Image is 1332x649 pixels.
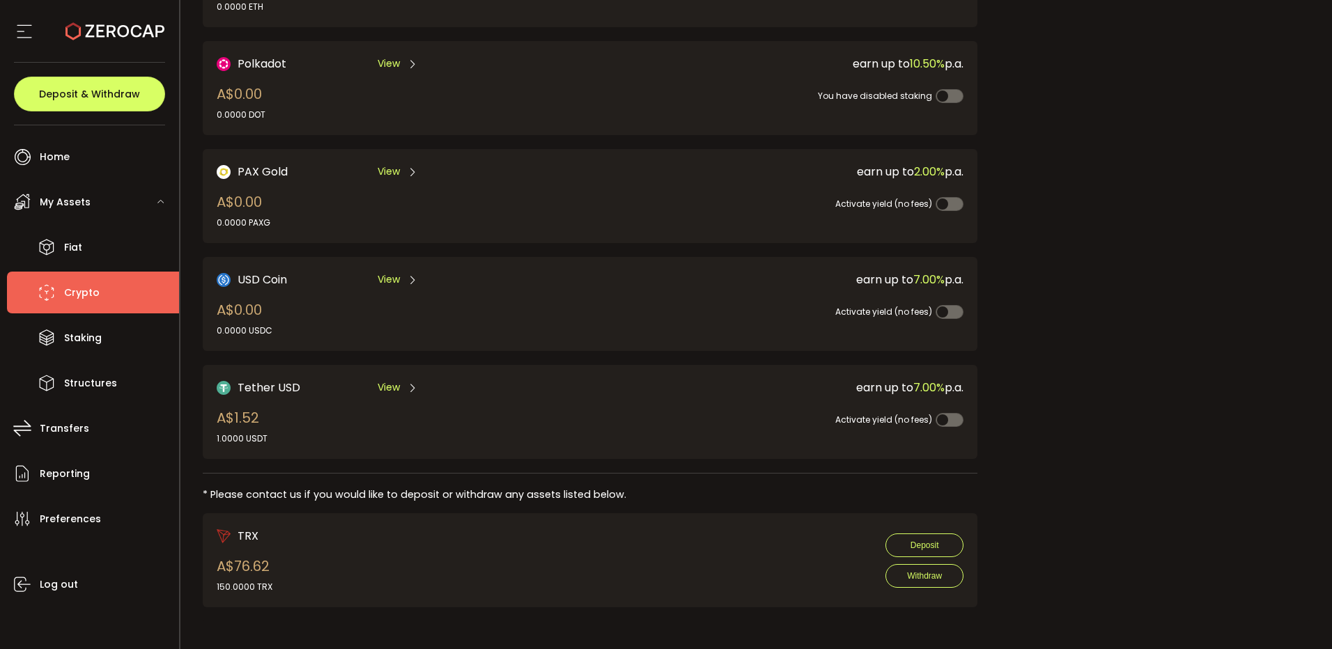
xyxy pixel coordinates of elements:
img: USD Coin [217,273,231,287]
span: Fiat [64,237,82,258]
div: A$76.62 [217,556,272,593]
span: My Assets [40,192,91,212]
div: earn up to p.a. [580,55,963,72]
span: 2.00% [914,164,945,180]
div: 0.0000 USDC [217,324,272,337]
div: A$0.00 [217,299,272,337]
div: earn up to p.a. [580,379,963,396]
span: Crypto [64,283,100,303]
img: DOT [217,57,231,71]
span: Preferences [40,509,101,529]
span: 7.00% [913,272,945,288]
img: Tether USD [217,381,231,395]
button: Withdraw [885,564,963,588]
span: Tether USD [238,379,300,396]
span: Transfers [40,419,89,439]
span: You have disabled staking [818,90,932,102]
span: PAX Gold [238,163,288,180]
img: PAX Gold [217,165,231,179]
div: A$0.00 [217,84,265,121]
span: View [378,164,400,179]
span: Staking [64,328,102,348]
div: earn up to p.a. [580,163,963,180]
span: USD Coin [238,271,287,288]
div: 1.0000 USDT [217,432,268,445]
span: Home [40,147,70,167]
span: 7.00% [913,380,945,396]
img: trx_portfolio.png [217,529,231,543]
span: View [378,380,400,395]
span: Deposit [911,540,939,550]
div: earn up to p.a. [580,271,963,288]
span: Activate yield (no fees) [835,198,932,210]
iframe: Chat Widget [1262,582,1332,649]
span: Deposit & Withdraw [39,89,140,99]
span: Activate yield (no fees) [835,306,932,318]
button: Deposit [885,533,963,557]
div: A$0.00 [217,191,270,229]
span: TRX [238,527,258,545]
span: 10.50% [910,56,945,72]
div: 0.0000 PAXG [217,217,270,229]
span: Structures [64,373,117,393]
span: Polkadot [238,55,286,72]
span: View [378,272,400,287]
div: 0.0000 DOT [217,109,265,121]
div: 150.0000 TRX [217,581,272,593]
span: Withdraw [907,571,942,581]
span: Log out [40,574,78,595]
span: Reporting [40,464,90,484]
span: View [378,56,400,71]
div: 0.0000 ETH [217,1,263,13]
div: * Please contact us if you would like to deposit or withdraw any assets listed below. [203,487,978,502]
span: Activate yield (no fees) [835,414,932,425]
div: A$1.52 [217,407,268,445]
button: Deposit & Withdraw [14,77,165,111]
